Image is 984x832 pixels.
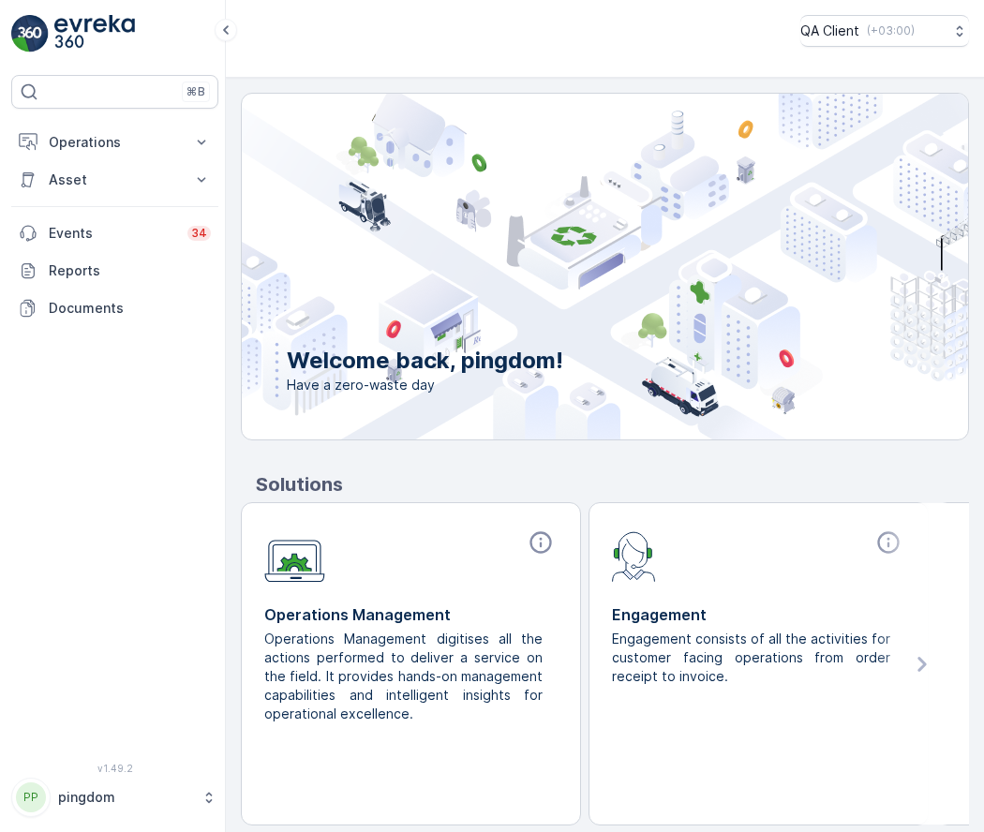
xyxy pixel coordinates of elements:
a: Events34 [11,215,218,252]
p: QA Client [800,22,859,40]
p: Events [49,224,176,243]
p: Reports [49,261,211,280]
img: module-icon [612,529,656,582]
p: pingdom [58,788,192,807]
p: Documents [49,299,211,318]
button: Asset [11,161,218,199]
img: module-icon [264,529,325,583]
p: Engagement consists of all the activities for customer facing operations from order receipt to in... [612,630,890,686]
div: PP [16,782,46,812]
p: Welcome back, pingdom! [287,346,563,376]
p: ⌘B [186,84,205,99]
span: Have a zero-waste day [287,376,563,394]
img: logo_light-DOdMpM7g.png [54,15,135,52]
p: Operations Management [264,603,558,626]
a: Reports [11,252,218,290]
img: city illustration [157,94,968,439]
p: 34 [191,226,207,241]
button: Operations [11,124,218,161]
p: ( +03:00 ) [867,23,915,38]
button: QA Client(+03:00) [800,15,969,47]
a: Documents [11,290,218,327]
p: Operations Management digitises all the actions performed to deliver a service on the field. It p... [264,630,543,723]
span: v 1.49.2 [11,763,218,774]
img: logo [11,15,49,52]
button: PPpingdom [11,778,218,817]
p: Operations [49,133,181,152]
p: Engagement [612,603,905,626]
p: Asset [49,171,181,189]
p: Solutions [256,470,969,498]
